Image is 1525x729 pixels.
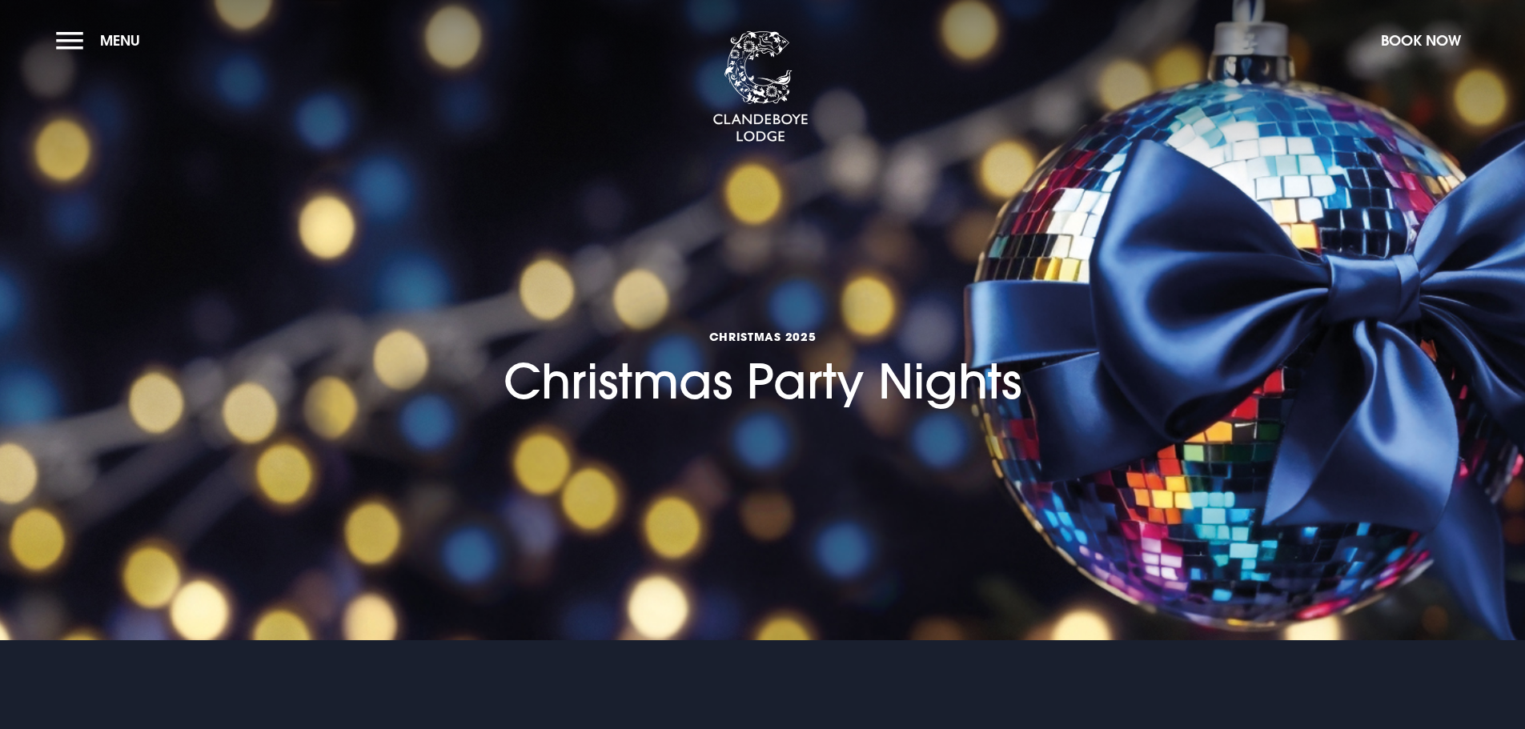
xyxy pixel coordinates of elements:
[1373,23,1469,58] button: Book Now
[100,31,140,50] span: Menu
[504,329,1021,344] span: Christmas 2025
[56,23,148,58] button: Menu
[712,31,809,143] img: Clandeboye Lodge
[504,238,1021,410] h1: Christmas Party Nights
